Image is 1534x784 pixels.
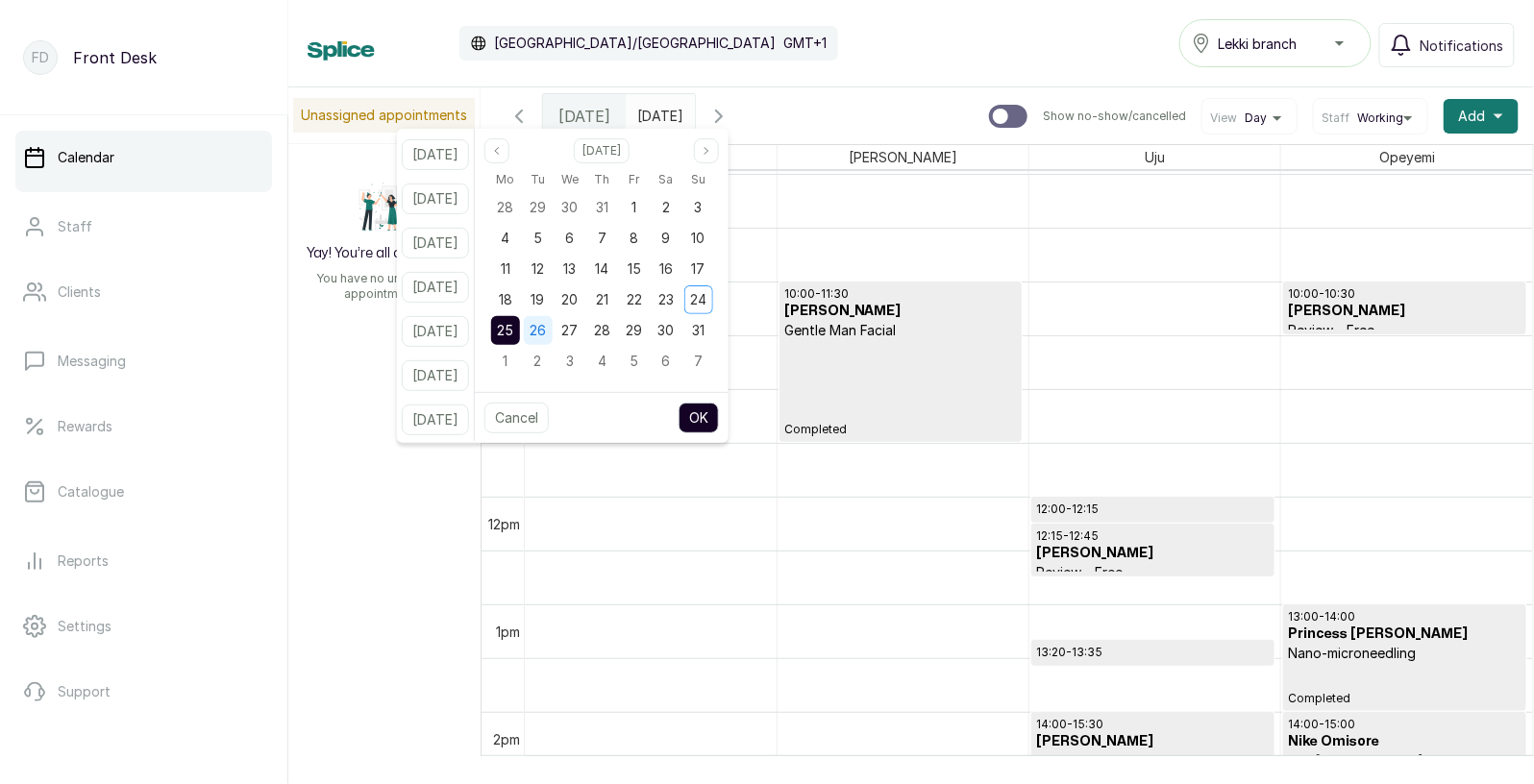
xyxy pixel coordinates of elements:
button: StaffWorking [1322,110,1420,126]
p: Reports [58,551,109,571]
span: 11 [501,260,510,277]
a: Support [15,665,272,719]
p: FD [32,48,49,67]
span: 31 [692,322,705,338]
button: [DATE] [402,316,469,347]
p: Settings [58,617,111,636]
div: 06 Aug 2025 [554,223,585,254]
div: 14 Aug 2025 [586,254,618,284]
span: Completed [1288,691,1522,706]
span: 1 [504,353,508,369]
span: Tu [531,168,545,191]
span: Uju [1141,145,1169,169]
span: 28 [498,199,514,215]
p: Messaging [58,352,126,371]
span: Add [1459,107,1486,126]
div: 20 Aug 2025 [554,284,585,315]
span: 24 [690,291,706,307]
div: 10 Aug 2025 [682,223,714,254]
span: 3 [566,353,574,369]
p: Unassigned appointments [293,98,475,133]
div: 30 Jul 2025 [554,192,585,223]
span: 3 [695,199,703,215]
div: 16 Aug 2025 [651,254,682,284]
span: 18 [499,291,512,307]
div: 19 Aug 2025 [522,284,554,315]
a: Calendar [15,131,272,184]
div: 07 Sep 2025 [682,346,714,377]
button: Notifications [1379,23,1515,67]
div: 15 Aug 2025 [618,254,650,284]
p: 13:00 - 14:00 [1288,609,1522,625]
div: 13 Aug 2025 [554,254,585,284]
span: 6 [566,230,575,246]
div: 03 Aug 2025 [682,192,714,223]
div: [DATE] [543,94,626,138]
p: Rewards [58,417,112,436]
span: 22 [627,291,642,307]
h3: [PERSON_NAME] [1036,660,1270,679]
div: 04 Sep 2025 [586,346,618,377]
div: Saturday [651,167,682,192]
a: Staff [15,200,272,254]
div: 28 Aug 2025 [586,315,618,346]
span: 25 [498,322,514,338]
p: 10:00 - 10:30 [1288,286,1522,302]
div: 04 Aug 2025 [489,223,521,254]
span: 20 [562,291,579,307]
span: Mo [497,168,515,191]
button: [DATE] [402,404,469,435]
span: Day [1245,110,1267,126]
span: Lekki branch [1219,34,1298,54]
div: 21 Aug 2025 [586,284,618,315]
div: 22 Aug 2025 [618,284,650,315]
span: 31 [596,199,608,215]
button: Add [1444,99,1519,134]
div: 29 Aug 2025 [618,315,650,346]
h3: [PERSON_NAME] [784,302,1018,321]
span: 12 [532,260,544,277]
svg: page next [701,145,712,157]
button: ViewDay [1210,110,1289,126]
div: 01 Aug 2025 [618,192,650,223]
p: Catalogue [58,482,124,502]
span: 17 [692,260,705,277]
span: 10 [692,230,705,246]
p: 12:15 - 12:45 [1036,528,1270,544]
p: 10:00 - 11:30 [784,286,1018,302]
span: Su [691,168,705,191]
p: Skn [PERSON_NAME] [1288,751,1522,771]
p: 13:20 - 13:35 [1036,645,1270,660]
div: 1pm [492,622,524,642]
button: [DATE] [402,139,469,170]
div: 2pm [489,729,524,749]
span: Completed [784,422,1018,437]
p: Nano-microneedling [1288,644,1522,663]
span: Working [1357,110,1403,126]
div: Wednesday [554,167,585,192]
button: Next month [694,138,719,163]
button: [DATE] [402,272,469,303]
p: You have no unassigned appointments. [300,271,469,302]
button: Cancel [484,403,549,433]
div: 28 Jul 2025 [489,192,521,223]
span: Notifications [1421,36,1504,56]
div: Aug 2025 [489,167,714,377]
p: Staff [58,217,92,236]
div: 31 Jul 2025 [586,192,618,223]
p: 12:00 - 12:15 [1036,502,1270,517]
div: 12 Aug 2025 [522,254,554,284]
span: 29 [626,322,642,338]
p: GMT+1 [783,34,827,53]
span: 26 [530,322,546,338]
button: Lekki branch [1179,19,1372,67]
span: Staff [1322,110,1349,126]
span: 8 [630,230,638,246]
span: 7 [694,353,703,369]
p: Review - Free [1288,321,1522,340]
div: 07 Aug 2025 [586,223,618,254]
div: 02 Aug 2025 [651,192,682,223]
h3: [PERSON_NAME] [1036,732,1270,751]
div: 23 Aug 2025 [651,284,682,315]
div: 01 Sep 2025 [489,346,521,377]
